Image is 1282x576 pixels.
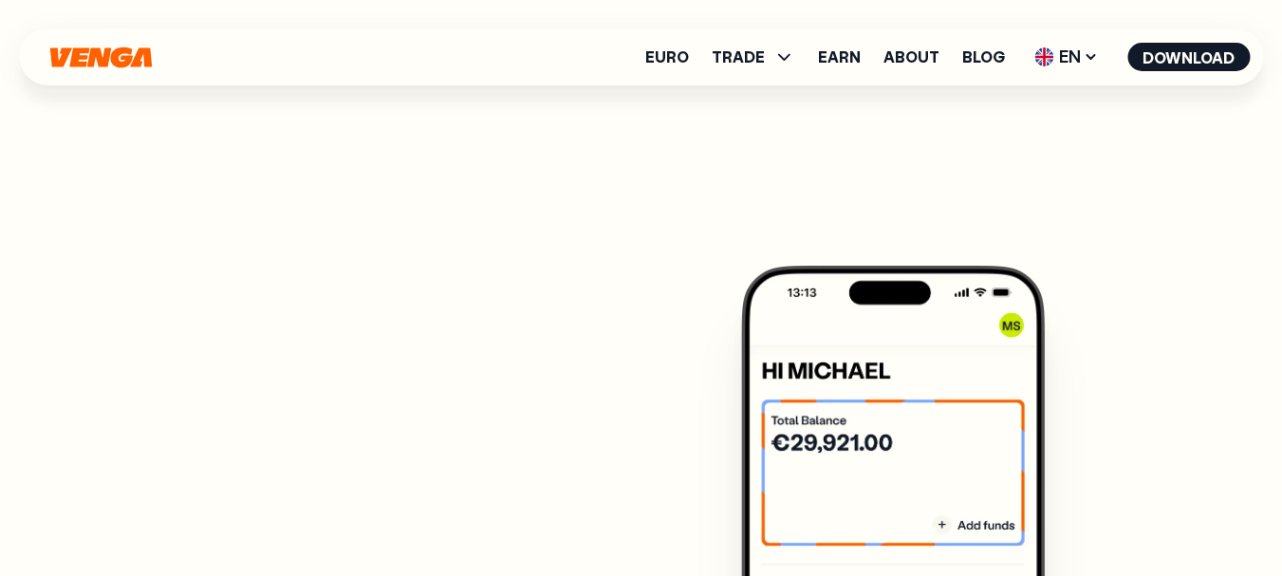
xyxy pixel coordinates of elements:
img: flag-uk [1034,47,1053,66]
span: TRADE [712,46,795,68]
a: About [883,49,939,65]
a: Earn [818,49,861,65]
button: Download [1127,43,1250,71]
a: Euro [645,49,689,65]
a: Blog [962,49,1005,65]
span: TRADE [712,49,765,65]
svg: Home [47,46,154,68]
span: EN [1028,42,1105,72]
